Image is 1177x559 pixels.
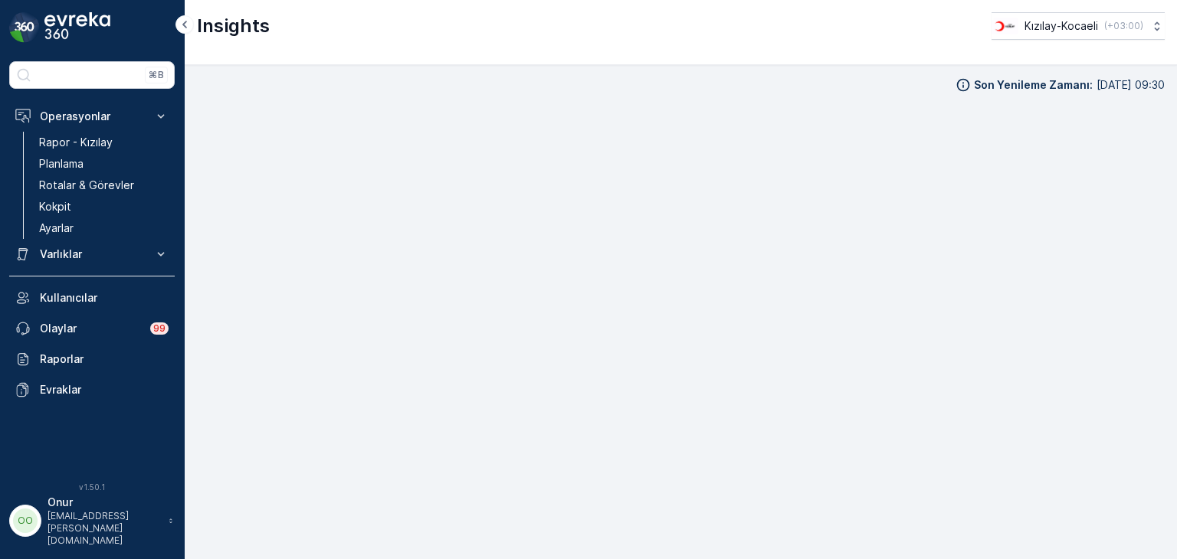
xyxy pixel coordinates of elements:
span: v 1.50.1 [9,482,175,492]
p: Olaylar [40,321,141,336]
p: 99 [153,322,166,335]
div: OO [13,508,38,533]
a: Kullanıcılar [9,283,175,313]
p: [EMAIL_ADDRESS][PERSON_NAME][DOMAIN_NAME] [48,510,161,547]
p: Raporlar [40,351,169,367]
a: Olaylar99 [9,313,175,344]
img: k%C4%B1z%C4%B1lay_0jL9uU1.png [992,18,1018,34]
p: Kızılay-Kocaeli [1025,18,1098,34]
a: Evraklar [9,374,175,405]
button: Varlıklar [9,239,175,270]
button: Operasyonlar [9,101,175,132]
a: Kokpit [33,196,175,217]
p: Rapor - Kızılay [39,135,113,150]
a: Rotalar & Görevler [33,175,175,196]
p: Insights [197,14,270,38]
a: Rapor - Kızılay [33,132,175,153]
p: [DATE] 09:30 [1097,77,1165,93]
p: Ayarlar [39,221,74,236]
a: Raporlar [9,344,175,374]
button: Kızılay-Kocaeli(+03:00) [992,12,1165,40]
p: Evraklar [40,382,169,397]
p: Rotalar & Görevler [39,178,134,193]
p: Kullanıcılar [40,290,169,306]
p: Kokpit [39,199,71,214]
img: logo [9,12,40,43]
p: ⌘B [149,69,164,81]
p: Onur [48,495,161,510]
p: ( +03:00 ) [1104,20,1143,32]
p: Son Yenileme Zamanı : [974,77,1093,93]
p: Varlıklar [40,247,144,262]
button: OOOnur[EMAIL_ADDRESS][PERSON_NAME][DOMAIN_NAME] [9,495,175,547]
img: logo_dark-DEwI_e13.png [44,12,110,43]
p: Operasyonlar [40,109,144,124]
a: Planlama [33,153,175,175]
p: Planlama [39,156,84,172]
a: Ayarlar [33,217,175,239]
